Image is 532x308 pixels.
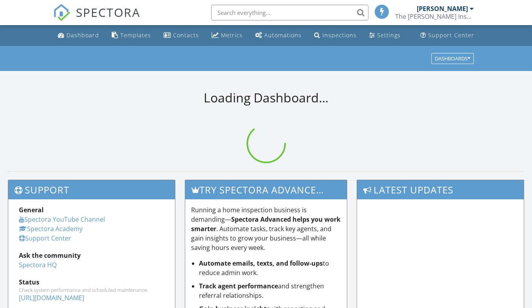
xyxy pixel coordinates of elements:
[417,28,477,43] a: Support Center
[8,180,175,199] h3: Support
[185,180,347,199] h3: Try spectora advanced [DATE]
[264,31,302,39] div: Automations
[431,53,474,64] button: Dashboards
[395,13,474,20] div: The Sallade's Inspection Services
[208,28,246,43] a: Metrics
[19,234,71,242] a: Support Center
[19,224,83,233] a: Spectora Academy
[322,31,357,39] div: Inspections
[199,281,341,300] li: and strengthen referral relationships.
[19,206,44,214] strong: General
[199,282,278,290] strong: Track agent performance
[19,287,164,293] div: Check system performance and scheduled maintenance.
[19,277,164,287] div: Status
[55,28,102,43] a: Dashboard
[417,5,468,13] div: [PERSON_NAME]
[66,31,99,39] div: Dashboard
[191,215,341,233] strong: Spectora Advanced helps you work smarter
[252,28,305,43] a: Automations (Basic)
[19,261,57,269] a: Spectora HQ
[199,259,341,277] li: to reduce admin work.
[19,293,84,302] a: [URL][DOMAIN_NAME]
[357,180,524,199] h3: Latest Updates
[19,215,105,224] a: Spectora YouTube Channel
[428,31,474,39] div: Support Center
[109,28,154,43] a: Templates
[435,56,470,61] div: Dashboards
[120,31,151,39] div: Templates
[76,4,140,20] span: SPECTORA
[311,28,360,43] a: Inspections
[173,31,199,39] div: Contacts
[53,11,140,27] a: SPECTORA
[366,28,404,43] a: Settings
[377,31,401,39] div: Settings
[199,259,323,268] strong: Automate emails, texts, and follow-ups
[211,5,368,20] input: Search everything...
[221,31,243,39] div: Metrics
[19,251,164,260] div: Ask the community
[191,205,341,252] p: Running a home inspection business is demanding— . Automate tasks, track key agents, and gain ins...
[160,28,202,43] a: Contacts
[53,4,70,21] img: The Best Home Inspection Software - Spectora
